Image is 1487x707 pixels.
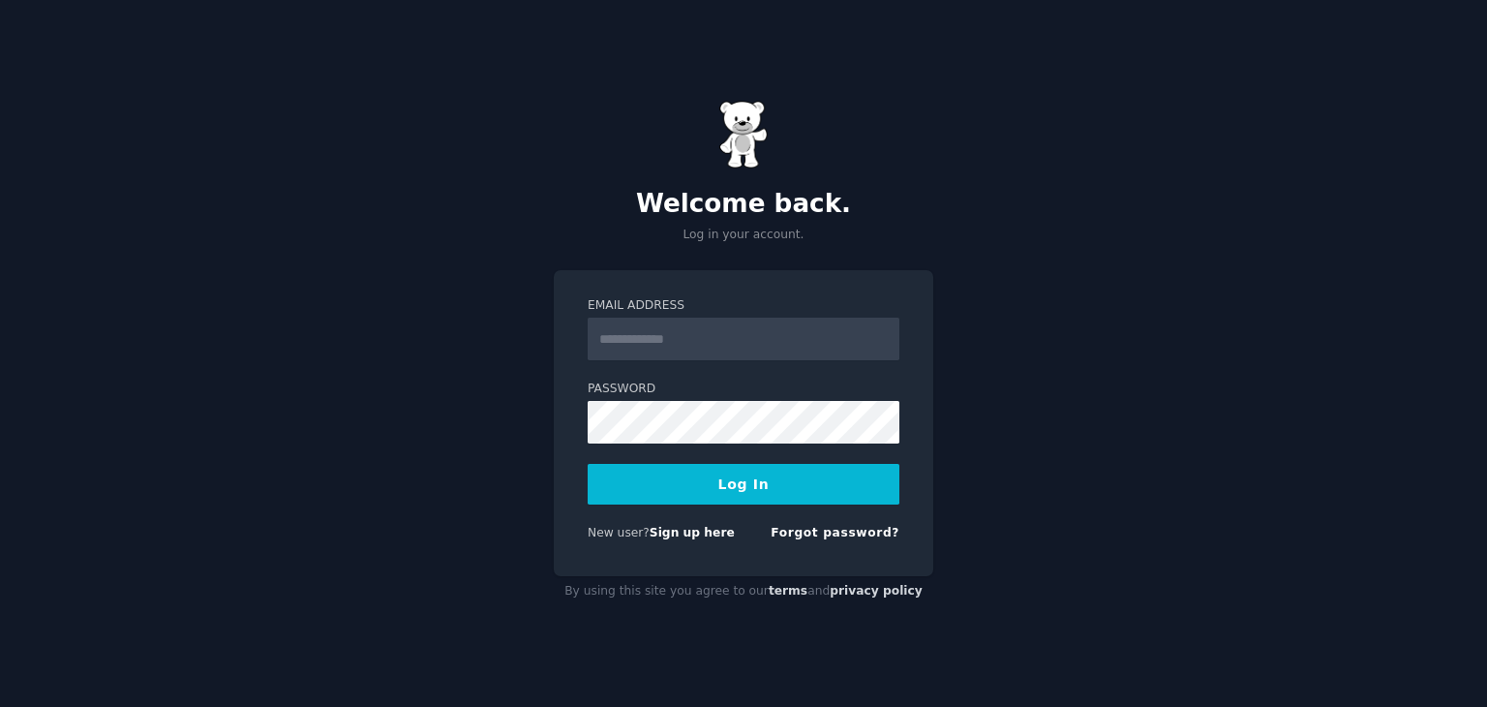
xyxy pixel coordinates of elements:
[588,464,899,505] button: Log In
[771,526,899,539] a: Forgot password?
[769,584,807,598] a: terms
[588,381,899,398] label: Password
[588,526,650,539] span: New user?
[554,189,933,220] h2: Welcome back.
[554,576,933,607] div: By using this site you agree to our and
[719,101,768,169] img: Gummy Bear
[650,526,735,539] a: Sign up here
[554,227,933,244] p: Log in your account.
[830,584,923,598] a: privacy policy
[588,297,899,315] label: Email Address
